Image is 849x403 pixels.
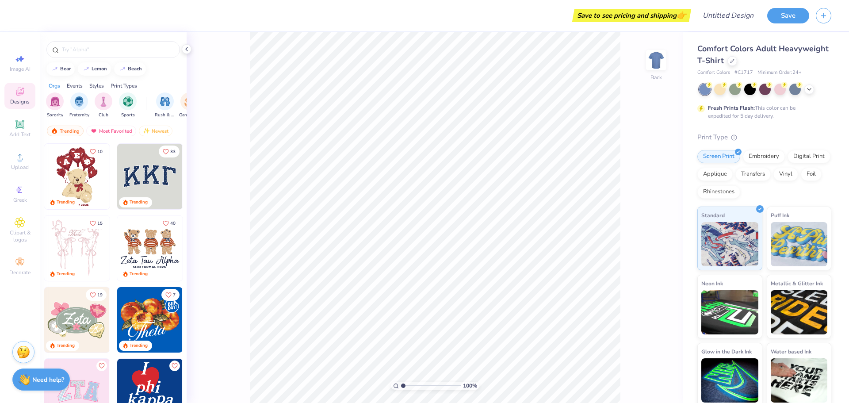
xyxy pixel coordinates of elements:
span: Rush & Bid [155,112,175,119]
span: Fraternity [69,112,89,119]
img: edfb13fc-0e43-44eb-bea2-bf7fc0dd67f9 [182,144,248,209]
div: bear [60,66,71,71]
img: Back [647,51,665,69]
div: filter for Rush & Bid [155,92,175,119]
span: Sorority [47,112,63,119]
img: d12c9beb-9502-45c7-ae94-40b97fdd6040 [182,215,248,281]
span: Decorate [9,269,31,276]
img: Rush & Bid Image [160,96,170,107]
button: filter button [46,92,64,119]
div: Most Favorited [86,126,136,136]
span: Clipart & logos [4,229,35,243]
button: bear [46,62,75,76]
img: Club Image [99,96,108,107]
span: 10 [97,150,103,154]
span: Water based Ink [771,347,811,356]
img: Game Day Image [184,96,195,107]
div: filter for Fraternity [69,92,89,119]
span: Metallic & Glitter Ink [771,279,823,288]
div: Foil [801,168,822,181]
span: 19 [97,293,103,297]
button: filter button [119,92,137,119]
span: 33 [170,150,176,154]
div: filter for Game Day [179,92,199,119]
img: 3b9aba4f-e317-4aa7-a679-c95a879539bd [117,144,183,209]
span: Image AI [10,65,31,73]
div: Rhinestones [697,185,740,199]
span: Sports [121,112,135,119]
div: filter for Sorority [46,92,64,119]
input: Untitled Design [696,7,761,24]
span: Neon Ink [701,279,723,288]
span: Designs [10,98,30,105]
span: 👉 [677,10,686,20]
div: Print Types [111,82,137,90]
div: Save to see pricing and shipping [574,9,689,22]
img: Puff Ink [771,222,828,266]
button: Like [159,146,180,157]
button: Like [96,361,107,371]
div: lemon [92,66,107,71]
span: 40 [170,221,176,226]
button: beach [114,62,146,76]
div: filter for Club [95,92,112,119]
span: 100 % [463,382,477,390]
img: d6d5c6c6-9b9a-4053-be8a-bdf4bacb006d [109,287,175,353]
img: 010ceb09-c6fc-40d9-b71e-e3f087f73ee6 [44,287,110,353]
button: Like [159,217,180,229]
img: Fraternity Image [74,96,84,107]
button: filter button [179,92,199,119]
span: Upload [11,164,29,171]
img: Standard [701,222,758,266]
div: This color can be expedited for 5 day delivery. [708,104,817,120]
strong: Fresh Prints Flash: [708,104,755,111]
img: a3be6b59-b000-4a72-aad0-0c575b892a6b [117,215,183,281]
button: filter button [155,92,175,119]
button: filter button [69,92,89,119]
div: Trending [130,271,148,277]
span: 15 [97,221,103,226]
button: Like [86,289,107,301]
div: Vinyl [773,168,798,181]
img: 8659caeb-cee5-4a4c-bd29-52ea2f761d42 [117,287,183,353]
img: Newest.gif [143,128,150,134]
strong: Need help? [32,376,64,384]
button: Like [161,289,180,301]
img: trend_line.gif [119,66,126,72]
div: Trending [130,199,148,206]
span: Game Day [179,112,199,119]
div: Trending [57,271,75,277]
div: Print Type [697,132,831,142]
img: most_fav.gif [90,128,97,134]
img: f22b6edb-555b-47a9-89ed-0dd391bfae4f [182,287,248,353]
img: 83dda5b0-2158-48ca-832c-f6b4ef4c4536 [44,215,110,281]
span: 7 [173,293,176,297]
img: d12a98c7-f0f7-4345-bf3a-b9f1b718b86e [109,215,175,281]
span: Greek [13,196,27,203]
img: 587403a7-0594-4a7f-b2bd-0ca67a3ff8dd [44,144,110,209]
div: Transfers [735,168,771,181]
button: filter button [95,92,112,119]
div: Trending [130,342,148,349]
img: Sports Image [123,96,133,107]
div: Digital Print [788,150,830,163]
img: Sorority Image [50,96,60,107]
span: Add Text [9,131,31,138]
span: Glow in the Dark Ink [701,347,752,356]
div: Applique [697,168,733,181]
span: # C1717 [734,69,753,77]
div: Back [650,73,662,81]
span: Comfort Colors Adult Heavyweight T-Shirt [697,43,829,66]
div: Orgs [49,82,60,90]
div: Embroidery [743,150,785,163]
button: Save [767,8,809,23]
img: trending.gif [51,128,58,134]
div: beach [128,66,142,71]
span: Minimum Order: 24 + [757,69,802,77]
button: lemon [78,62,111,76]
div: Trending [57,199,75,206]
img: Metallic & Glitter Ink [771,290,828,334]
span: Club [99,112,108,119]
div: filter for Sports [119,92,137,119]
button: Like [86,217,107,229]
